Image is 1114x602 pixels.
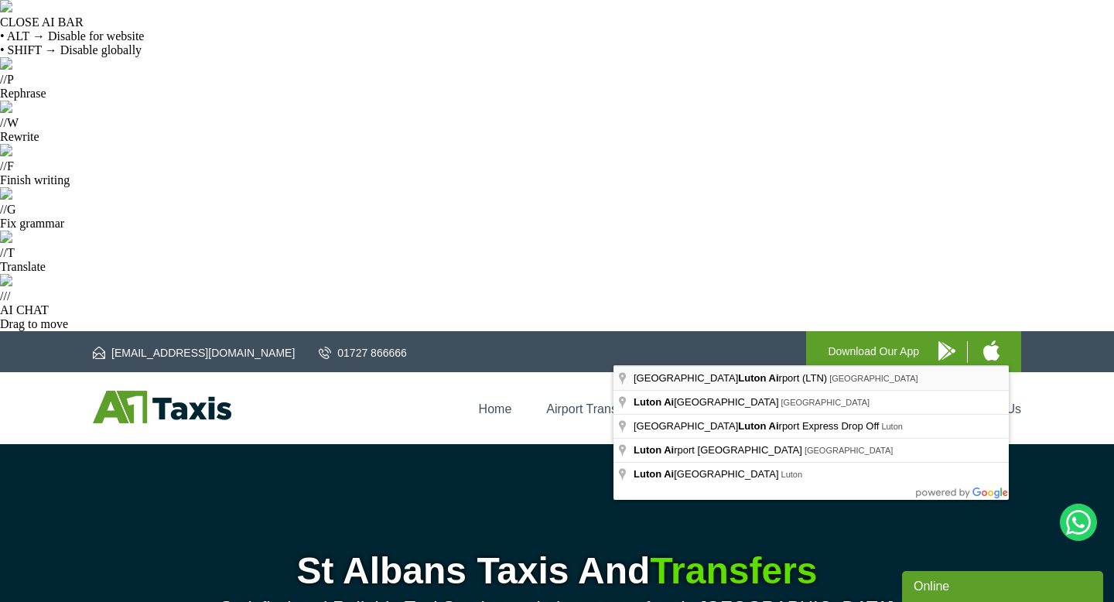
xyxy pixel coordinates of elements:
h1: St Albans Taxis And [93,552,1021,590]
span: rport [GEOGRAPHIC_DATA] [634,444,805,456]
p: Download Our App [828,342,919,361]
span: [GEOGRAPHIC_DATA] [805,446,894,455]
a: 01727 866666 [319,345,407,361]
span: Luton [881,422,903,431]
span: Luton Ai [634,444,674,456]
span: [GEOGRAPHIC_DATA] rport Express Drop Off [634,420,881,432]
a: [EMAIL_ADDRESS][DOMAIN_NAME] [93,345,295,361]
img: A1 Taxis iPhone App [983,340,1000,361]
span: [GEOGRAPHIC_DATA] [634,396,781,408]
span: Luton Ai [634,468,674,480]
span: [GEOGRAPHIC_DATA] [829,374,918,383]
img: A1 Taxis Android App [938,341,955,361]
a: Home [479,402,512,416]
span: Luton Ai [738,372,778,384]
span: [GEOGRAPHIC_DATA] [634,468,781,480]
span: [GEOGRAPHIC_DATA] [781,398,870,407]
iframe: chat widget [902,568,1106,602]
span: [GEOGRAPHIC_DATA] rport (LTN) [634,372,829,384]
span: Transfers [650,550,817,591]
span: Luton [781,470,803,479]
img: A1 Taxis St Albans LTD [93,391,231,423]
a: Airport Transfer [546,402,631,416]
span: Luton Ai [738,420,778,432]
span: Luton Ai [634,396,674,408]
